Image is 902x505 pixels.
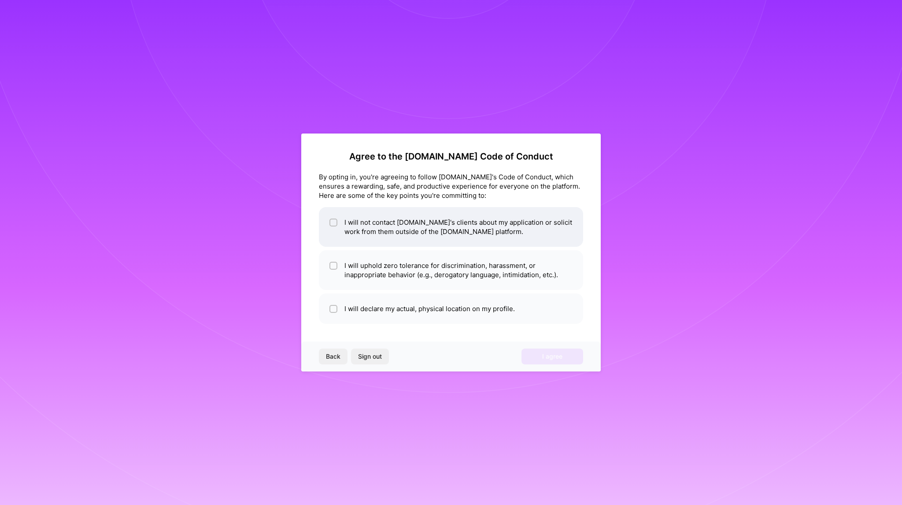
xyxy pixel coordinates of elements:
button: Back [319,349,347,364]
span: Back [326,352,340,361]
li: I will uphold zero tolerance for discrimination, harassment, or inappropriate behavior (e.g., der... [319,250,583,290]
button: Sign out [351,349,389,364]
div: By opting in, you're agreeing to follow [DOMAIN_NAME]'s Code of Conduct, which ensures a rewardin... [319,172,583,200]
li: I will declare my actual, physical location on my profile. [319,293,583,324]
h2: Agree to the [DOMAIN_NAME] Code of Conduct [319,151,583,162]
li: I will not contact [DOMAIN_NAME]'s clients about my application or solicit work from them outside... [319,207,583,247]
span: Sign out [358,352,382,361]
